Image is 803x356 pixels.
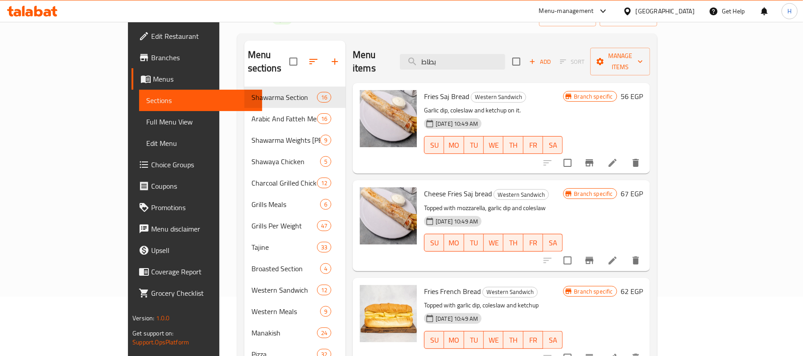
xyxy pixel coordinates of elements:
[248,48,290,75] h2: Menu sections
[244,129,346,151] div: Shawarma Weights [PERSON_NAME]9
[444,234,464,252] button: MO
[251,285,317,295] span: Western Sandwich
[317,286,331,294] span: 12
[546,12,589,24] span: import
[487,139,500,152] span: WE
[523,331,543,349] button: FR
[317,179,331,187] span: 12
[428,334,441,347] span: SU
[621,285,643,298] h6: 62 EGP
[132,47,262,68] a: Branches
[494,189,549,200] div: Western Sandwich
[139,111,262,132] a: Full Menu View
[558,251,577,270] span: Select to update
[468,236,480,249] span: TU
[251,263,320,274] span: Broasted Section
[444,331,464,349] button: MO
[320,306,331,317] div: items
[251,135,320,145] span: Shawarma Weights [PERSON_NAME]
[151,31,255,41] span: Edit Restaurant
[151,52,255,63] span: Branches
[244,151,346,172] div: Shawaya Chicken5
[151,288,255,298] span: Grocery Checklist
[251,135,320,145] div: Shawarma Weights Per Kilo
[621,90,643,103] h6: 56 EGP
[146,116,255,127] span: Full Menu View
[424,136,444,154] button: SU
[507,236,519,249] span: TH
[464,136,484,154] button: TU
[526,55,554,69] button: Add
[251,199,320,210] span: Grills Meals
[251,178,317,188] div: Charcoal Grilled Chicken
[539,6,594,17] div: Menu-management
[251,156,320,167] span: Shawaya Chicken
[132,25,262,47] a: Edit Restaurant
[543,331,563,349] button: SA
[360,285,417,342] img: Fries French Bread
[317,329,331,337] span: 24
[424,300,563,311] p: Topped with garlic dip, coleslaw and ketchup
[151,181,255,191] span: Coupons
[251,242,317,253] div: Tajine
[151,224,255,234] span: Menu disclaimer
[424,234,444,252] button: SU
[579,152,600,174] button: Branch-specific-item
[244,87,346,108] div: Shawarma Section16
[424,203,563,214] p: Topped with mozzarella, garlic dip and coleslaw
[636,6,695,16] div: [GEOGRAPHIC_DATA]
[424,285,481,298] span: Fries French Bread
[400,54,505,70] input: search
[244,215,346,236] div: Grills Per Weight47
[625,152,647,174] button: delete
[321,307,331,316] span: 9
[527,334,539,347] span: FR
[251,306,320,317] div: Western Meals
[523,136,543,154] button: FR
[317,243,331,252] span: 33
[317,178,331,188] div: items
[428,139,441,152] span: SU
[543,234,563,252] button: SA
[487,236,500,249] span: WE
[464,234,484,252] button: TU
[153,74,255,84] span: Menus
[607,255,618,266] a: Edit menu item
[324,51,346,72] button: Add section
[317,222,331,230] span: 47
[251,92,317,103] span: Shawarma Section
[146,138,255,149] span: Edit Menu
[360,187,417,244] img: Cheese Fries Saj bread
[484,136,503,154] button: WE
[444,136,464,154] button: MO
[132,175,262,197] a: Coupons
[625,250,647,271] button: delete
[151,266,255,277] span: Coverage Report
[251,113,317,124] div: Arabic And Fatteh Meals
[528,57,552,67] span: Add
[244,236,346,258] div: Tajine33
[432,217,482,226] span: [DATE] 10:49 AM
[156,312,170,324] span: 1.0.0
[424,331,444,349] button: SU
[607,12,650,24] span: export
[471,92,526,103] div: Western Sandwich
[132,312,154,324] span: Version:
[424,105,563,116] p: Garlic dip, coleslaw and ketchup on it.
[571,190,617,198] span: Branch specific
[321,136,331,145] span: 9
[424,187,492,200] span: Cheese Fries Saj bread
[484,234,503,252] button: WE
[284,52,303,71] span: Select all sections
[132,154,262,175] a: Choice Groups
[321,200,331,209] span: 6
[607,157,618,168] a: Edit menu item
[503,331,523,349] button: TH
[151,245,255,256] span: Upsell
[494,190,548,200] span: Western Sandwich
[317,220,331,231] div: items
[464,331,484,349] button: TU
[303,51,324,72] span: Sort sections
